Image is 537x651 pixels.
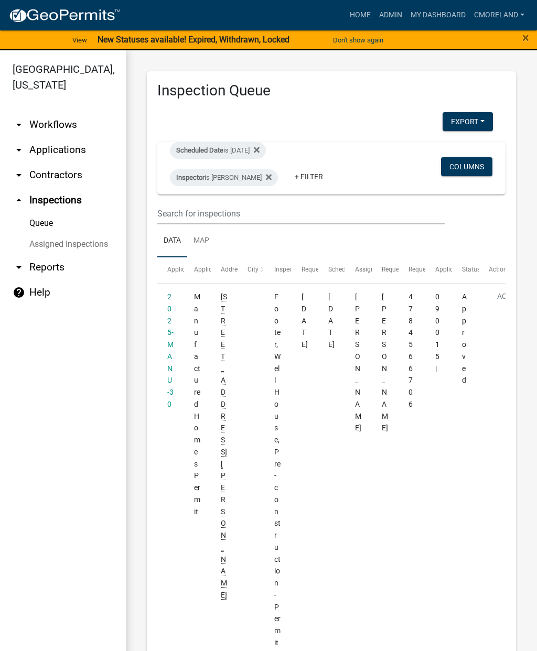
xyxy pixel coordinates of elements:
span: Approved [462,292,467,384]
button: Action [489,291,532,317]
i: arrow_drop_up [13,194,25,207]
datatable-header-cell: Requestor Phone [399,257,425,283]
span: Application [167,266,200,273]
span: × [522,30,529,45]
span: 573 OLD COPELAN RD [221,292,227,600]
a: 2025-MANU-30 [167,292,174,408]
span: Assigned Inspector [355,266,409,273]
span: Status [462,266,480,273]
a: View [68,31,91,49]
i: arrow_drop_down [13,144,25,156]
h3: Inspection Queue [157,82,506,100]
span: City [248,266,259,273]
i: arrow_drop_down [13,169,25,181]
span: 090 015 | [435,292,439,373]
a: My Dashboard [406,5,470,25]
div: is [PERSON_NAME] [170,169,278,186]
i: help [13,286,25,299]
button: Export [443,112,493,131]
a: Map [187,224,216,258]
input: Search for inspections [157,203,445,224]
a: Home [346,5,375,25]
datatable-header-cell: Actions [479,257,506,283]
span: Requestor Phone [409,266,457,273]
datatable-header-cell: Assigned Inspector [345,257,371,283]
span: Address [221,266,244,273]
datatable-header-cell: Scheduled Time [318,257,345,283]
datatable-header-cell: Address [211,257,238,283]
a: cmoreland [470,5,529,25]
datatable-header-cell: Status [452,257,479,283]
a: Admin [375,5,406,25]
button: Close [522,31,529,44]
button: Don't show again [329,31,388,49]
a: + Filter [286,167,331,186]
span: Cedrick Moreland [355,292,361,432]
div: [DATE] [328,291,335,351]
span: Inspector [176,173,205,181]
i: arrow_drop_down [13,261,25,274]
strong: New Statuses available! Expired, Withdrawn, Locked [98,35,289,45]
datatable-header-cell: Application [157,257,184,283]
datatable-header-cell: Requested Date [291,257,318,283]
span: Requested Date [302,266,346,273]
datatable-header-cell: City [238,257,264,283]
span: 4784566706 [409,292,413,408]
span: Scheduled Time [328,266,373,273]
button: Columns [441,157,492,176]
span: 08/18/2025 [302,292,308,349]
datatable-header-cell: Requestor Name [372,257,399,283]
span: Inspection Type [274,266,319,273]
datatable-header-cell: Application Type [184,257,211,283]
span: Application Description [435,266,501,273]
span: Manufactured Homes Permit [194,292,200,516]
a: Data [157,224,187,258]
span: Application Type [194,266,242,273]
datatable-header-cell: Application Description [425,257,452,283]
i: arrow_drop_down [13,118,25,131]
span: Scheduled Date [176,146,223,154]
span: Cedrick Moreland [382,292,388,432]
datatable-header-cell: Inspection Type [264,257,291,283]
div: is [DATE] [170,142,266,159]
span: Actions [489,266,510,273]
span: Requestor Name [382,266,429,273]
